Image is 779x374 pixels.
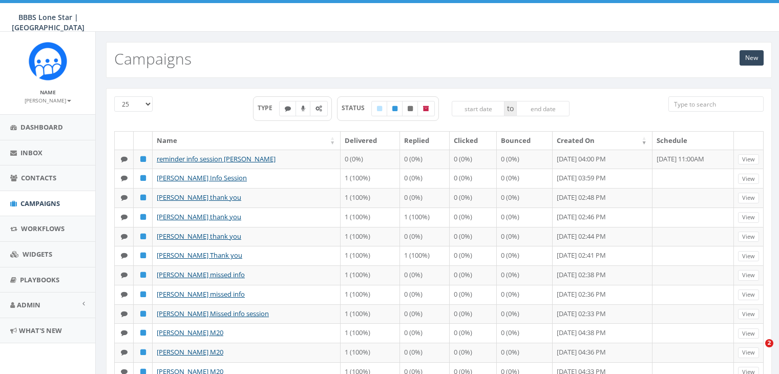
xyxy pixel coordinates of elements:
[140,156,146,162] i: Published
[157,232,241,241] a: [PERSON_NAME] thank you
[140,194,146,201] i: Published
[744,339,769,364] iframe: Intercom live chat
[371,101,388,116] label: Draft
[400,188,450,207] td: 0 (0%)
[121,233,128,240] i: Text SMS
[21,173,56,182] span: Contacts
[301,106,305,112] i: Ringless Voice Mail
[20,275,59,284] span: Playbooks
[342,103,372,112] span: STATUS
[121,310,128,317] i: Text SMS
[497,169,552,188] td: 0 (0%)
[738,154,759,165] a: View
[114,50,192,67] h2: Campaigns
[377,106,382,112] i: Draft
[121,291,128,298] i: Text SMS
[450,285,497,304] td: 0 (0%)
[652,132,734,150] th: Schedule
[21,224,65,233] span: Workflows
[450,323,497,343] td: 0 (0%)
[504,101,516,116] span: to
[29,42,67,80] img: Rally_Corp_Icon.png
[400,323,450,343] td: 0 (0%)
[157,251,242,260] a: [PERSON_NAME] Thank you
[157,270,245,279] a: [PERSON_NAME] missed info
[23,250,52,259] span: Widgets
[450,343,497,362] td: 0 (0%)
[738,270,759,281] a: View
[738,212,759,223] a: View
[738,289,759,300] a: View
[400,207,450,227] td: 1 (100%)
[497,246,552,265] td: 0 (0%)
[450,207,497,227] td: 0 (0%)
[12,12,85,32] span: BBBS Lone Star | [GEOGRAPHIC_DATA]
[153,132,341,150] th: Name: activate to sort column ascending
[20,148,43,157] span: Inbox
[497,150,552,169] td: 0 (0%)
[121,175,128,181] i: Text SMS
[341,285,400,304] td: 1 (100%)
[157,193,241,202] a: [PERSON_NAME] thank you
[140,233,146,240] i: Published
[497,304,552,324] td: 0 (0%)
[553,246,652,265] td: [DATE] 02:41 PM
[140,329,146,336] i: Published
[285,106,291,112] i: Text SMS
[121,156,128,162] i: Text SMS
[121,214,128,220] i: Text SMS
[19,326,62,335] span: What's New
[497,188,552,207] td: 0 (0%)
[140,310,146,317] i: Published
[157,212,241,221] a: [PERSON_NAME] thank you
[315,106,322,112] i: Automated Message
[400,304,450,324] td: 0 (0%)
[450,150,497,169] td: 0 (0%)
[341,265,400,285] td: 1 (100%)
[341,343,400,362] td: 1 (100%)
[450,169,497,188] td: 0 (0%)
[400,132,450,150] th: Replied
[450,188,497,207] td: 0 (0%)
[553,285,652,304] td: [DATE] 02:36 PM
[450,265,497,285] td: 0 (0%)
[765,339,773,347] span: 2
[341,188,400,207] td: 1 (100%)
[387,101,403,116] label: Published
[17,300,40,309] span: Admin
[450,304,497,324] td: 0 (0%)
[553,207,652,227] td: [DATE] 02:46 PM
[408,106,413,112] i: Unpublished
[310,101,328,116] label: Automated Message
[20,199,60,208] span: Campaigns
[450,132,497,150] th: Clicked
[497,227,552,246] td: 0 (0%)
[341,246,400,265] td: 1 (100%)
[417,101,435,116] label: Archived
[341,304,400,324] td: 1 (100%)
[121,349,128,356] i: Text SMS
[157,289,245,299] a: [PERSON_NAME] missed info
[738,251,759,262] a: View
[341,150,400,169] td: 0 (0%)
[738,309,759,320] a: View
[553,265,652,285] td: [DATE] 02:38 PM
[157,328,223,337] a: [PERSON_NAME] M20
[400,265,450,285] td: 0 (0%)
[140,214,146,220] i: Published
[140,291,146,298] i: Published
[400,227,450,246] td: 0 (0%)
[497,265,552,285] td: 0 (0%)
[652,150,734,169] td: [DATE] 11:00AM
[40,89,56,96] small: Name
[341,169,400,188] td: 1 (100%)
[738,232,759,242] a: View
[553,188,652,207] td: [DATE] 02:48 PM
[497,343,552,362] td: 0 (0%)
[121,329,128,336] i: Text SMS
[341,227,400,246] td: 1 (100%)
[121,272,128,278] i: Text SMS
[400,285,450,304] td: 0 (0%)
[140,349,146,356] i: Published
[553,227,652,246] td: [DATE] 02:44 PM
